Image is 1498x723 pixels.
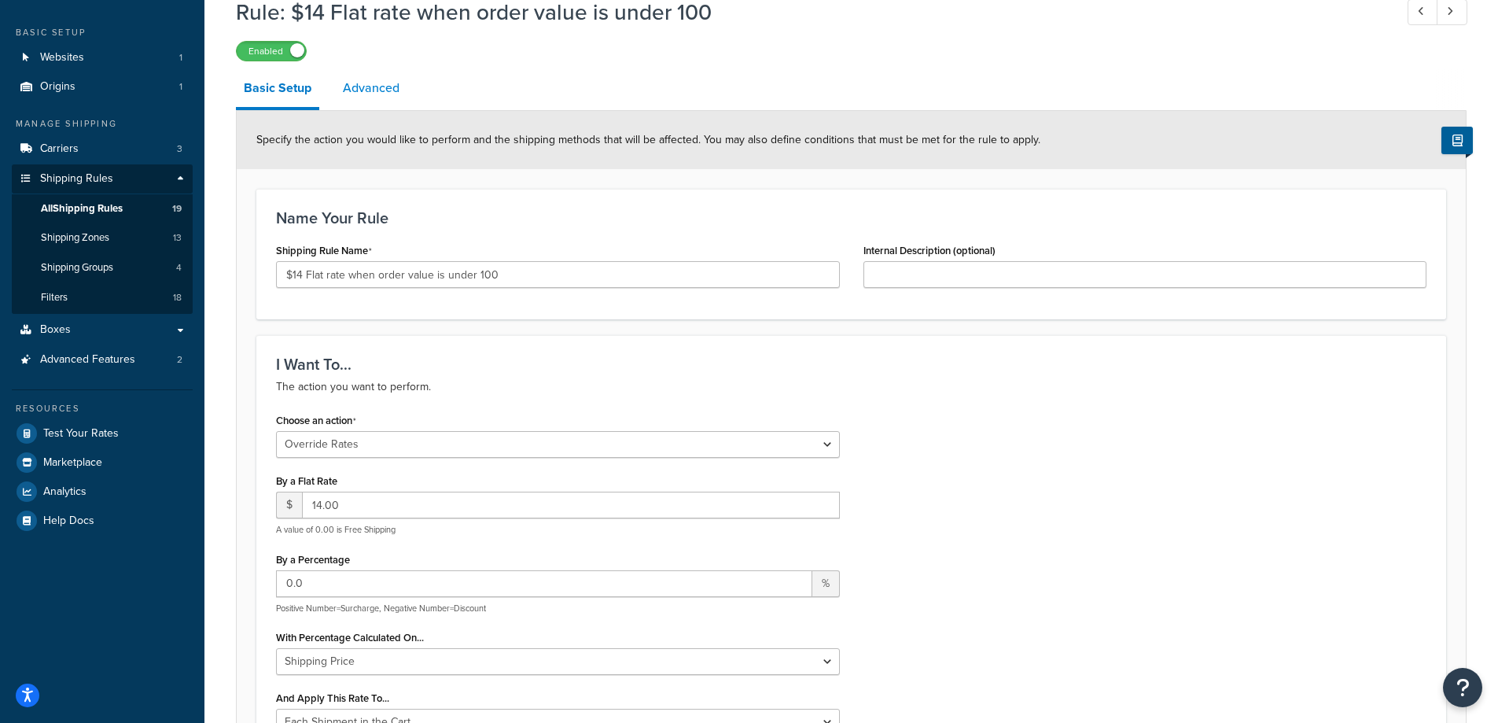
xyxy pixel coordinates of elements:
a: Test Your Rates [12,419,193,448]
span: Origins [40,80,75,94]
span: Help Docs [43,515,94,528]
a: Advanced [335,69,407,107]
a: Marketplace [12,448,193,477]
button: Open Resource Center [1443,668,1482,707]
li: Shipping Rules [12,164,193,314]
h3: Name Your Rule [276,209,1426,227]
span: Advanced Features [40,353,135,367]
span: Test Your Rates [43,427,119,441]
a: Advanced Features2 [12,345,193,374]
a: Analytics [12,478,193,506]
span: % [812,570,840,597]
li: Shipping Groups [12,253,193,282]
label: Enabled [237,42,306,61]
a: Carriers3 [12,135,193,164]
span: Specify the action you would like to perform and the shipping methods that will be affected. You ... [256,131,1040,148]
label: Shipping Rule Name [276,245,372,257]
a: Shipping Zones13 [12,223,193,253]
span: Websites [40,51,84,65]
span: 2 [177,353,182,367]
a: Origins1 [12,72,193,101]
div: Manage Shipping [12,117,193,131]
div: Resources [12,402,193,415]
label: Internal Description (optional) [863,245,996,256]
label: With Percentage Calculated On... [276,632,424,644]
div: Basic Setup [12,26,193,39]
span: 1 [179,51,182,65]
p: The action you want to perform. [276,378,1426,397]
span: Carriers [40,142,79,156]
p: A value of 0.00 is Free Shipping [276,524,840,536]
a: Websites1 [12,43,193,72]
a: Shipping Rules [12,164,193,194]
li: Carriers [12,135,193,164]
label: And Apply This Rate To... [276,692,389,704]
span: 18 [173,291,182,304]
span: 1 [179,80,182,94]
li: Websites [12,43,193,72]
span: Analytics [43,485,86,499]
span: Shipping Zones [41,231,109,245]
span: 19 [172,202,182,216]
li: Filters [12,283,193,312]
p: Positive Number=Surcharge, Negative Number=Discount [276,603,840,614]
span: Shipping Rules [40,172,113,186]
span: All Shipping Rules [41,202,123,216]
span: 4 [176,261,182,275]
span: Marketplace [43,456,102,470]
li: Shipping Zones [12,223,193,253]
h3: I Want To... [276,356,1426,373]
a: AllShipping Rules19 [12,194,193,223]
span: Shipping Groups [41,261,113,275]
li: Advanced Features [12,345,193,374]
span: Filters [41,291,68,304]
span: 13 [173,231,182,245]
label: Choose an action [276,415,356,427]
a: Shipping Groups4 [12,253,193,282]
a: Help Docs [12,507,193,535]
span: 3 [177,142,182,156]
span: $ [276,492,302,518]
span: Boxes [40,323,71,337]
a: Filters18 [12,283,193,312]
label: By a Percentage [276,554,350,566]
label: By a Flat Rate [276,475,337,487]
a: Basic Setup [236,69,319,110]
button: Show Help Docs [1441,127,1473,154]
li: Origins [12,72,193,101]
a: Boxes [12,315,193,345]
